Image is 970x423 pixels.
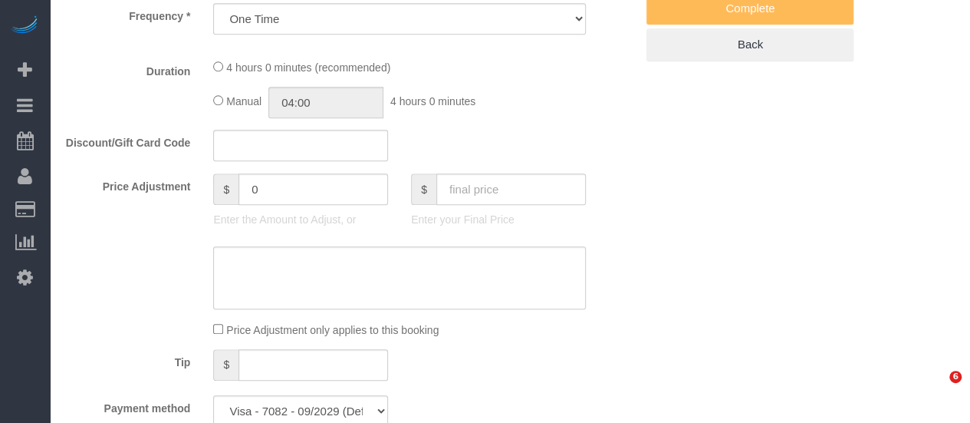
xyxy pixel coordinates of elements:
span: $ [213,173,238,205]
p: Enter the Amount to Adjust, or [213,212,388,227]
span: 4 hours 0 minutes [390,95,475,107]
label: Duration [54,58,202,79]
span: 6 [949,371,962,383]
img: Automaid Logo [9,15,40,37]
label: Price Adjustment [54,173,202,194]
label: Frequency * [54,3,202,24]
span: $ [411,173,436,205]
p: Enter your Final Price [411,212,586,227]
span: 4 hours 0 minutes (recommended) [226,61,390,74]
span: $ [213,349,238,381]
a: Back [646,28,853,61]
label: Payment method [54,395,202,416]
span: Manual [226,95,261,107]
label: Tip [54,349,202,370]
input: final price [436,173,586,205]
iframe: Intercom live chat [918,371,955,408]
label: Discount/Gift Card Code [54,130,202,150]
span: Price Adjustment only applies to this booking [226,324,439,336]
